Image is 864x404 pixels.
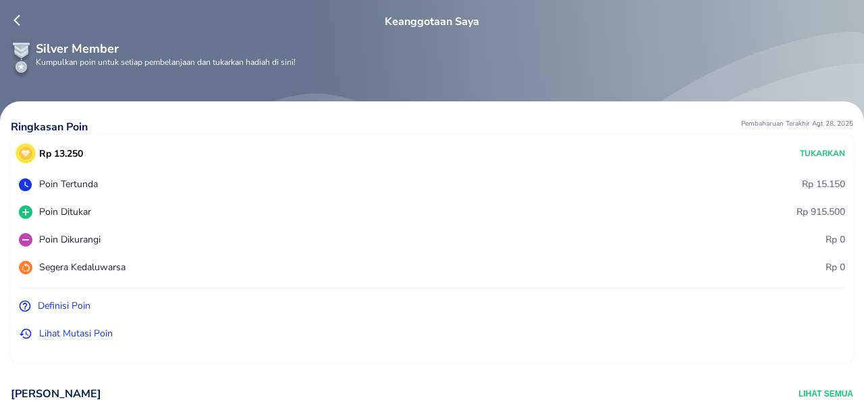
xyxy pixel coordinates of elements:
[800,147,845,159] p: Tukarkan
[36,58,854,66] p: Kumpulkan poin untuk setiap pembelanjaan dan tukarkan hadiah di sini!
[36,40,854,58] p: Silver Member
[39,147,83,161] p: Rp 13.250
[385,14,479,30] p: Keanggotaan Saya
[39,177,98,191] p: Poin Tertunda
[38,299,90,313] p: Definisi Poin
[741,119,853,135] p: Pembaharuan Terakhir Agt 28, 2025
[11,386,101,401] p: [PERSON_NAME]
[39,232,101,247] p: Poin Dikurangi
[796,205,845,219] p: Rp 915.500
[39,260,126,274] p: Segera Kedaluwarsa
[39,205,91,219] p: Poin Ditukar
[11,119,88,135] p: Ringkasan Poin
[826,232,845,247] p: Rp 0
[39,326,113,340] p: Lihat Mutasi Poin
[826,260,845,274] p: Rp 0
[802,177,845,191] p: Rp 15.150
[799,386,853,401] button: Lihat Semua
